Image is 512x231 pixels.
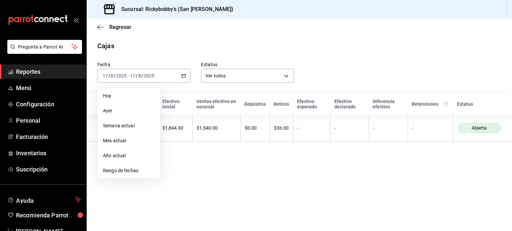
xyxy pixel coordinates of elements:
span: - [128,73,129,78]
label: Fecha [97,62,190,67]
div: - [373,125,404,131]
div: $1,540.00 [197,125,236,131]
div: Efectivo declarado [334,99,365,109]
div: $36.00 [274,125,289,131]
span: Menú [16,83,81,92]
div: Efectivo esperado [297,99,326,109]
div: Estatus [457,101,501,107]
span: Recomienda Parrot [16,211,81,220]
span: Semana actual [103,122,155,129]
div: Ventas efectivo en sucursal [196,99,236,109]
div: Efectivo inicial [162,99,189,109]
div: Depósitos [244,101,266,107]
div: Diferencia efectivo [373,99,404,109]
input: ---- [116,73,127,78]
span: / [141,73,143,78]
span: Pregunta a Parrot AI [18,44,72,51]
span: Regresar [109,24,131,30]
input: -- [102,73,108,78]
input: -- [130,73,136,78]
span: / [114,73,116,78]
div: $0.00 [245,125,266,131]
span: Abierta [469,125,489,131]
span: Mes actual [103,137,155,144]
div: - [297,125,326,131]
label: Estatus [201,62,294,67]
span: / [136,73,138,78]
span: Facturación [16,132,81,141]
span: Suscripción [16,165,81,174]
a: Pregunta a Parrot AI [5,48,82,55]
div: - [334,125,364,131]
svg: Total de retenciones de propinas registradas [444,101,449,107]
button: Regresar [97,24,131,30]
span: Año actual [103,152,155,159]
span: Hoy [103,92,155,99]
span: Reportes [16,67,81,76]
div: $1,844.00 [162,125,188,131]
span: Inventarios [16,149,81,158]
div: Retenciones [412,101,449,107]
span: Ayer [103,107,155,114]
span: Ayuda [16,195,72,203]
span: / [108,73,110,78]
input: ---- [143,73,155,78]
input: -- [110,73,114,78]
span: Personal [16,116,81,125]
div: - [412,125,449,131]
div: Cajas [97,41,114,51]
span: Rango de fechas [103,167,155,174]
button: Pregunta a Parrot AI [7,40,82,54]
span: Configuración [16,100,81,109]
h3: Sucursal: Rickybobby’s (San [PERSON_NAME]) [116,5,234,13]
div: Ver todos [201,69,294,83]
input: -- [138,73,141,78]
button: open_drawer_menu [73,17,79,23]
div: Retiros [274,101,289,107]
